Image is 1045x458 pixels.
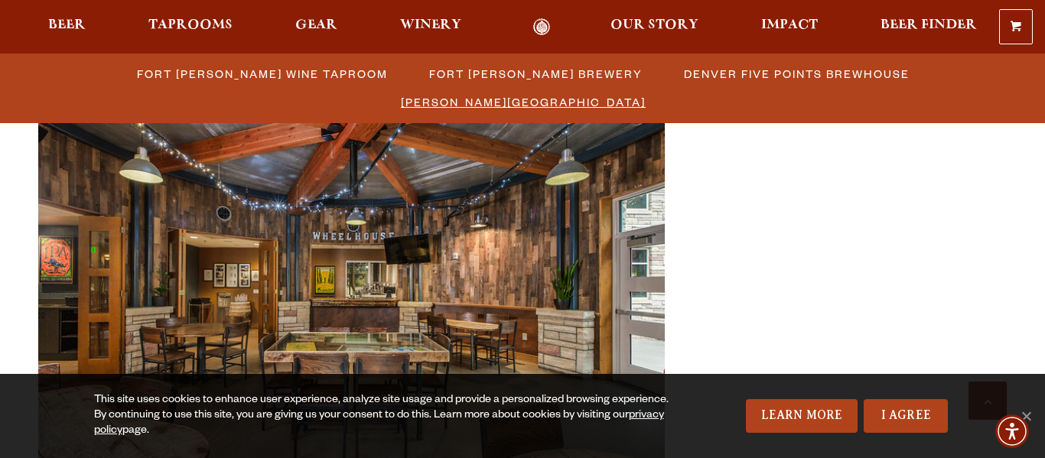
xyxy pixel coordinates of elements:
[94,410,664,437] a: privacy policy
[881,19,977,31] span: Beer Finder
[610,19,698,31] span: Our Story
[48,19,86,31] span: Beer
[746,399,858,433] a: Learn More
[390,18,471,36] a: Winery
[995,414,1029,448] div: Accessibility Menu
[420,63,650,85] a: Fort [PERSON_NAME] Brewery
[864,399,948,433] a: I Agree
[128,63,396,85] a: Fort [PERSON_NAME] Wine Taproom
[38,18,96,36] a: Beer
[295,19,337,31] span: Gear
[429,63,643,85] span: Fort [PERSON_NAME] Brewery
[137,63,388,85] span: Fort [PERSON_NAME] Wine Taproom
[684,63,910,85] span: Denver Five Points Brewhouse
[392,91,653,113] a: [PERSON_NAME][GEOGRAPHIC_DATA]
[400,19,461,31] span: Winery
[601,18,708,36] a: Our Story
[285,18,347,36] a: Gear
[675,63,917,85] a: Denver Five Points Brewhouse
[751,18,828,36] a: Impact
[513,18,570,36] a: Odell Home
[761,19,818,31] span: Impact
[148,19,233,31] span: Taprooms
[138,18,243,36] a: Taprooms
[401,91,646,113] span: [PERSON_NAME][GEOGRAPHIC_DATA]
[94,393,676,439] div: This site uses cookies to enhance user experience, analyze site usage and provide a personalized ...
[871,18,987,36] a: Beer Finder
